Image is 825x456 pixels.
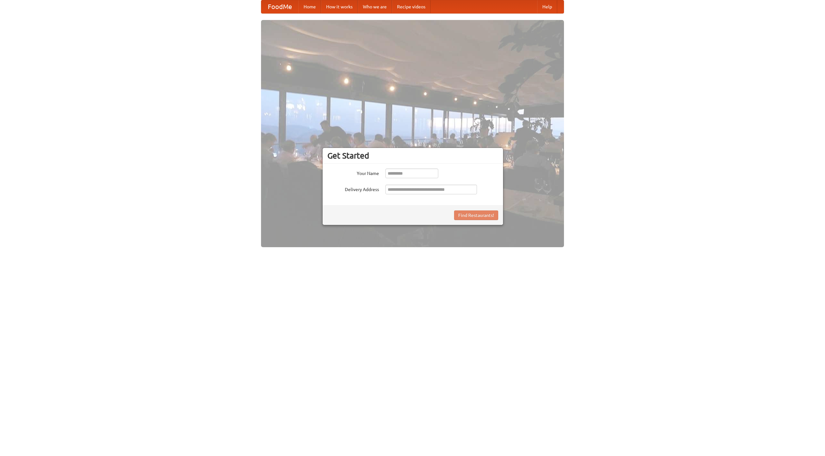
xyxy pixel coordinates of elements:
a: Recipe videos [392,0,431,13]
a: How it works [321,0,358,13]
a: Help [537,0,557,13]
button: Find Restaurants! [454,210,498,220]
a: Home [298,0,321,13]
h3: Get Started [327,151,498,160]
label: Your Name [327,169,379,177]
a: Who we are [358,0,392,13]
a: FoodMe [261,0,298,13]
label: Delivery Address [327,185,379,193]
